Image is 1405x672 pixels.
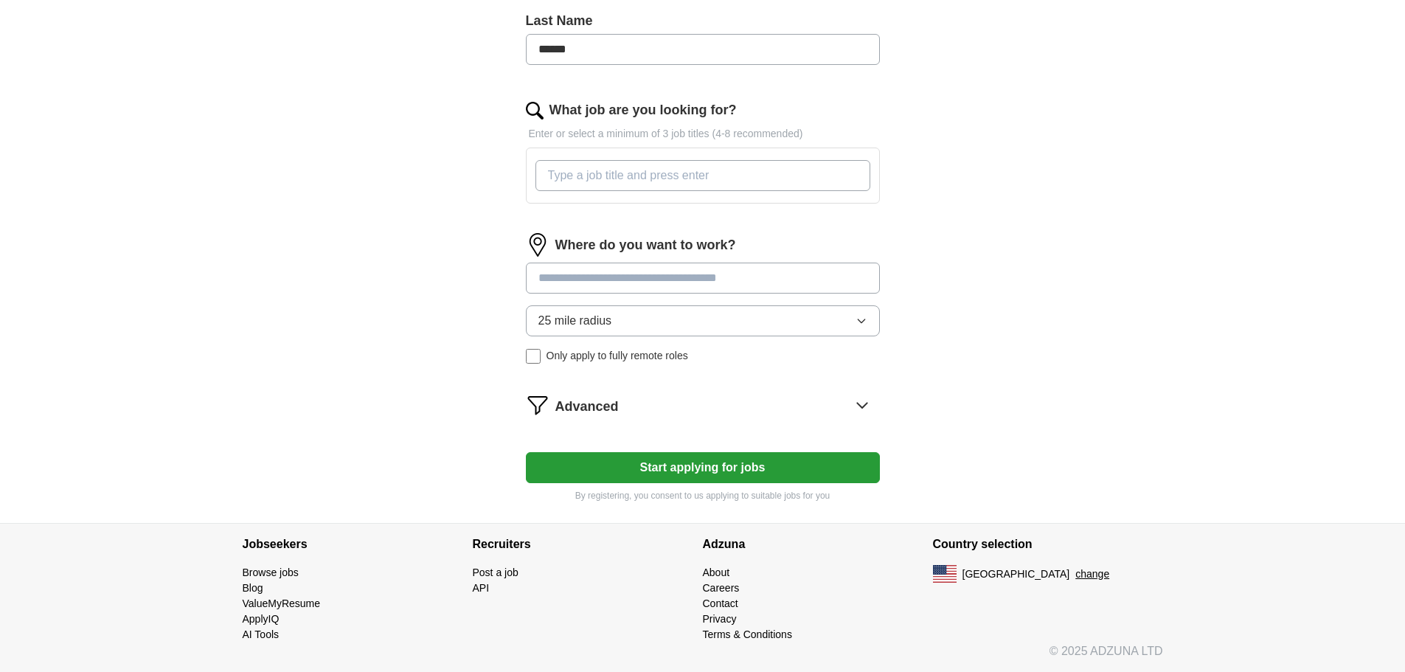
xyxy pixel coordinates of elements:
p: By registering, you consent to us applying to suitable jobs for you [526,489,880,502]
button: change [1075,567,1109,582]
a: AI Tools [243,628,280,640]
input: Only apply to fully remote roles [526,349,541,364]
button: 25 mile radius [526,305,880,336]
label: Where do you want to work? [555,235,736,255]
h4: Country selection [933,524,1163,565]
label: What job are you looking for? [549,100,737,120]
img: search.png [526,102,544,119]
img: filter [526,393,549,417]
img: US flag [933,565,957,583]
button: Start applying for jobs [526,452,880,483]
a: ApplyIQ [243,613,280,625]
span: Only apply to fully remote roles [547,348,688,364]
p: Enter or select a minimum of 3 job titles (4-8 recommended) [526,126,880,142]
a: About [703,567,730,578]
a: API [473,582,490,594]
a: Blog [243,582,263,594]
a: Terms & Conditions [703,628,792,640]
img: location.png [526,233,549,257]
a: Contact [703,597,738,609]
a: ValueMyResume [243,597,321,609]
input: Type a job title and press enter [535,160,870,191]
span: 25 mile radius [538,312,612,330]
label: Last Name [526,11,880,31]
span: Advanced [555,397,619,417]
a: Post a job [473,567,518,578]
a: Browse jobs [243,567,299,578]
a: Privacy [703,613,737,625]
div: © 2025 ADZUNA LTD [231,642,1175,672]
span: [GEOGRAPHIC_DATA] [962,567,1070,582]
a: Careers [703,582,740,594]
